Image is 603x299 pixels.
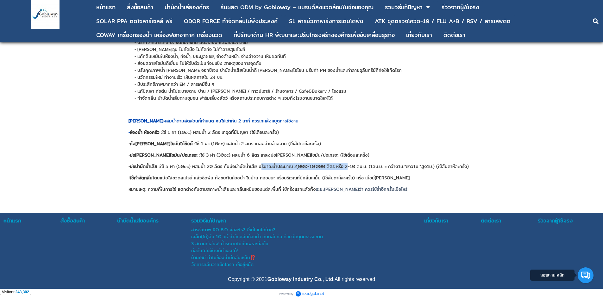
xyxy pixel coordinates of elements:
[375,18,511,24] div: ATK ชุดตรวจโควิด-19 / FLU A+B / RSV / สารเสพติด
[127,1,153,13] a: สั่งซื้อสินค้า
[137,46,245,53] span: [PERSON_NAME]ฉุน ไม่กัดมือ ไม่กัดท่อ ไม่ทำลายสุขภัณฑ์
[443,32,465,38] div: ติดต่อเรา
[137,95,333,102] span: กำจัดกลิ่น บำบัดน้ำเสียตามชุมชน ฟาร์มเลี้ยงสัตว์ หรือสถานประกอบการต่าง ๆ รวมถึงโรงงานขนาดใหญ่ได้
[234,32,395,38] div: ที่ปรึกษาด้าน HR พัฒนาและปรับโครงสร้างองค์กรเพื่อขับเคลื่อนธุรกิจ
[424,216,481,225] a: เกี่ยวกับเรา
[117,216,191,225] a: บําบัดน้ำเสียองค์กร
[375,15,511,27] a: ATK ชุดตรวจโควิด-19 / FLU A+B / RSV / สารเสพติด
[191,216,424,225] a: รวมวิธีแก้ปัญหา
[96,29,222,41] a: COWAY เครื่องกรองน้ำ เครื่องฟอกอากาศ เครื่องนวด
[129,174,594,181] p: • โดยแบ่งใส่ขวดสเปรย์ แล้วฉีดพ่น ถังขยะในห้องน้ำ ในบ้าน กองขยะ หรือบริเวณที่มีกลิ่นเหม็น (ใช้สัปด...
[3,216,60,225] a: หน้าแรก
[385,1,423,13] a: รวมวิธีแก้ปัญหา
[129,152,594,159] p: • ใช้ 3 ฝา (30cc) ผสมน้ำ 6 ลิตร เทลงบ่อ[PERSON_NAME]ไขมัน/บ่อเกรอะ (ใช้เดือนละครั้ง)
[289,15,363,27] a: S1 สารชีวภาพเร่งการเติบโตพืช
[165,1,209,13] a: บําบัดน้ำเสียองค์กร
[129,117,163,124] strong: [PERSON_NAME]
[137,81,214,88] span: มีประสิทธิภาพมากกว่า EM / สารเคมีอื่น ๆ
[540,273,565,277] span: สอบถาม คลิก
[129,186,594,193] p: หมายเหตุ: ความถี่ในการใช้ แตกต่างกันตามสภาพน้ำเสียและกลิ่นเหม็นของแต่ละพื้นที่ ใช้ครั้งแรกแล้วทิ้ง
[129,163,594,170] p: • ใช้ 5 ฝา (50cc) ผสมน้ำ 20 ลิตร กับบ่อบำบัดน้ำเสีย ปริมาณน้ำประมาณ 2,000-10,000 ลิตร หรือ 2-10 ล...
[129,129,594,136] p: ใช้ 1 ฝา (10cc) ผสมน้ำ 2 ลิตร เทจุดที่มีปัญหา (ใช้เดือนละครั้ง)
[31,0,60,29] img: large-1644130236041.jpg
[191,240,424,247] a: 3 สถานที่เสี่ยง! น้ำระบายไม่ทันเพราะท่อตัน
[130,129,162,136] strong: ห้องน้ำ ห้องครัว :
[137,53,286,60] span: แก้กลิ่นเหม็นในห้องน้ำ, ท่อน้ำ, ขยะมูลฝอย, อ่างล้างหน้า, อ่างล้างจาน เห็นผลทันที
[137,67,402,74] span: ปรับคุณภาพน้ำ [PERSON_NAME]ออกซิเจน บำบัดน้ำเสียเป็นน้ำดี [PERSON_NAME]โอโซน ปรับค่า PH ของน้ำและ...
[277,289,327,299] img: Powered by ReadyPlanet
[267,277,335,282] strong: Gobioway Industry Co., Ltd.
[406,32,432,38] div: เกี่ยวกับเรา
[137,88,346,95] span: แก้ปัญหา ท่อตัน น้ำไม่ระบายตาม บ้าน / [PERSON_NAME] / ทาวน์เฮาส์ / ร้านอาหาร / Cafe&Bakery / โรงแรม
[96,4,116,10] div: หน้าแรก
[184,18,278,24] div: ODOR FORCE กำจัดกลิ่นไม่พึงประสงค์
[60,216,117,225] a: สั่งซื้อสินค้า
[442,4,479,10] div: รีวิวจากผู้ใช้จริง
[316,186,407,193] span: ระยะ[PERSON_NAME]ว่า ควรใช้ซ้ำอีกครั้งเมื่อไหร่
[191,254,424,261] a: บ้านใหม่ ทำไมห้องน้ำมีกลิ่นเหม็น⁉️
[130,152,200,159] strong: บ่อ[PERSON_NAME]ไขมัน/บ่อเกรอะ :
[234,29,395,41] a: ที่ปรึกษาด้าน HR พัฒนาและปรับโครงสร้างองค์กรเพื่อขับเคลื่อนธุรกิจ
[442,1,479,13] a: รีวิวจากผู้ใช้จริง
[289,18,363,24] div: S1 สารชีวภาพเร่งการเติบโตพืช
[481,216,537,225] a: ติดต่อเรา
[406,29,432,41] a: เกี่ยวกับเรา
[538,216,600,225] a: รีวิวจากผู้ใช้จริง
[137,60,261,67] span: ย่อยสลายไขมันดีเยี่ยม ไม่ให้จับตัวเป็นก้อนแข็ง สาเหตุของการอุดตัน
[130,174,153,181] strong: ใช้กำจัดกลิ่น
[15,290,29,294] span: 243,302
[96,1,116,13] a: หน้าแรก
[130,140,195,147] strong: ถัง[PERSON_NAME]ไขมันใต้ซิงค์ :
[228,277,375,282] span: Copyright © 2021 All rights reserved
[221,1,374,13] a: รับผลิต ODM by Gobioway – แบรนด์สิ่งแวดล้อมในชื่อของคุณ
[96,18,173,24] div: SOLAR PPA ติดโซลาร์เซลล์ ฟรี
[184,15,278,27] a: ODOR FORCE กำจัดกลิ่นไม่พึงประสงค์
[129,129,130,136] strong: •
[163,117,298,124] span: ผสมน้ำตามสัดส่วนที่กำหนด คนให้เข้ากัน 2 นาที ควรเทหลังหยุดการใช้งาน
[137,74,223,81] span: นวัตกรรมใหม่ ทำงานเร็ว เห็นผลภายใน 24 ชม.
[191,226,424,233] a: สารชีวภาพ RO BIO คืออะไร? ใช้ที่ไหนได้บ้าง?
[96,32,222,38] div: COWAY เครื่องกรองน้ำ เครื่องฟอกอากาศ เครื่องนวด
[191,261,424,268] a: จัดการกลิ่นจากชักโครก ให้อยู่หมัด
[443,29,465,41] a: ติดต่อเรา
[127,4,153,10] div: สั่งซื้อสินค้า
[191,247,424,254] a: ท่อตันไม่ใช่ช่างก็ทำเองได้!
[191,233,424,240] a: เคล็ด(ไม่)ลับ 10 วิธี กำจัดกลิ่นห้องน้ำ ดับกลิ่นท่อ ด้วยวัตถุดิบธรรมชาติ
[130,163,160,170] strong: บ่อบำบัดน้ำเสีย :
[221,4,374,10] div: รับผลิต ODM by Gobioway – แบรนด์สิ่งแวดล้อมในชื่อของคุณ
[96,15,173,27] a: SOLAR PPA ติดโซลาร์เซลล์ ฟรี
[129,140,594,147] p: • ใช้ 1 ฝา (10cc) ผสมน้ำ 2 ลิตร เทลงอ่างล้างจาน (ใช้สัปดาห์ละครั้ง)
[165,4,209,10] div: บําบัดน้ำเสียองค์กร
[137,39,248,46] span: ปราศจากสารเคมี ปลอดภัยต่อคน สัตว์เลี้ยง และสิ่งแวดล้อม
[385,4,423,10] div: รวมวิธีแก้ปัญหา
